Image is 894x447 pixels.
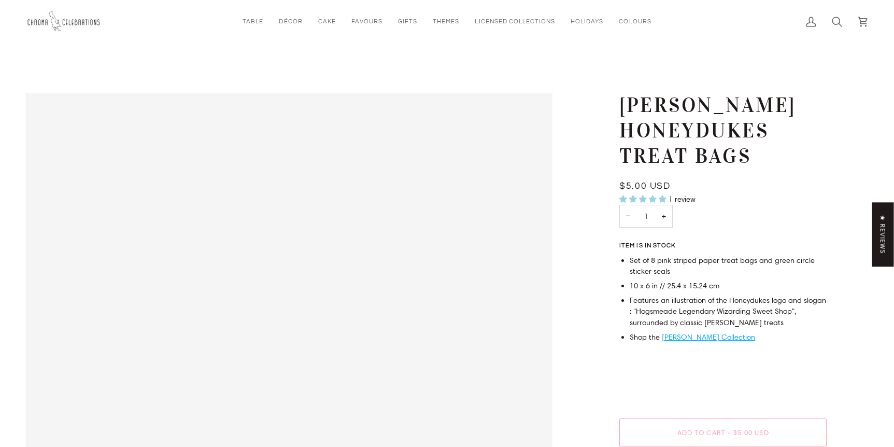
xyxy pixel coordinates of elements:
[677,428,725,437] span: Add to Cart
[619,418,827,446] button: Add to Cart
[655,205,673,228] button: Increase quantity
[630,332,827,343] li: Shop the
[619,205,673,228] input: Quantity
[279,17,302,26] span: Décor
[619,181,670,191] span: $5.00 USD
[571,17,603,26] span: Holidays
[619,243,693,249] span: Item is in stock
[630,255,827,278] li: Set of 8 pink striped paper treat bags and green circle sticker seals
[351,17,382,26] span: Favours
[433,17,459,26] span: Themes
[872,202,894,267] div: Click to open Judge.me floating reviews tab
[619,205,636,228] button: Decrease quantity
[725,428,734,437] span: •
[475,17,555,26] span: Licensed Collections
[669,194,696,204] span: 1 review
[318,17,336,26] span: Cake
[26,8,104,35] img: Chroma Celebrations
[662,332,755,342] a: [PERSON_NAME] Collection
[619,194,669,204] span: 5.00 stars
[243,17,263,26] span: Table
[619,17,651,26] span: Colours
[733,428,769,437] span: $5.00 USD
[398,17,417,26] span: Gifts
[630,281,827,292] li: 10 x 6 in // 25.4 x 15.24 cm
[619,93,819,169] h1: [PERSON_NAME] Honeydukes Treat Bags
[630,295,827,329] li: Features an illustration of the Honeydukes logo and slogan : "Hogsmeade Legendary Wizarding Sweet...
